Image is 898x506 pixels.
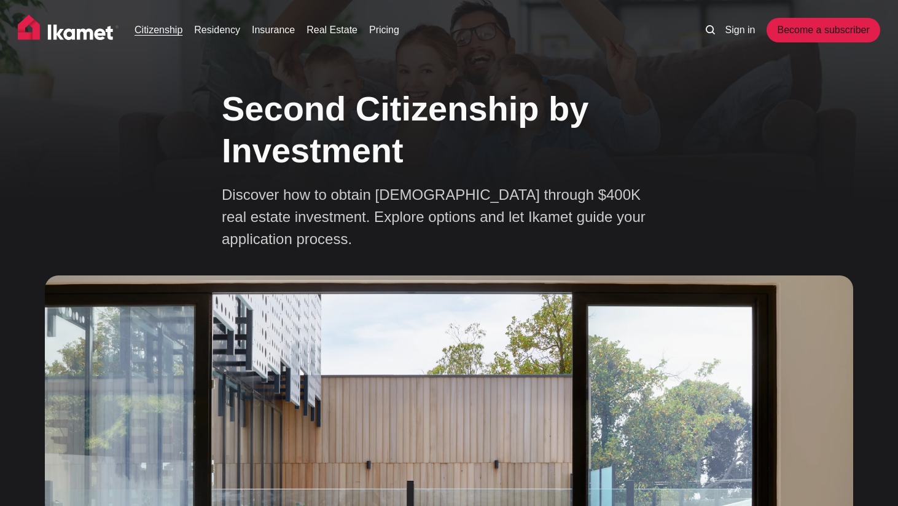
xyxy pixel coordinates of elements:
[135,23,182,38] a: Citizenship
[252,23,295,38] a: Insurance
[18,15,119,45] img: Ikamet home
[767,18,880,42] a: Become a subscriber
[222,88,676,170] h1: Second Citizenship by Investment
[194,23,240,38] a: Residency
[725,23,755,38] a: Sign in
[306,23,357,38] a: Real Estate
[222,184,652,250] p: Discover how to obtain [DEMOGRAPHIC_DATA] through $400K real estate investment. Explore options a...
[369,23,399,38] a: Pricing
